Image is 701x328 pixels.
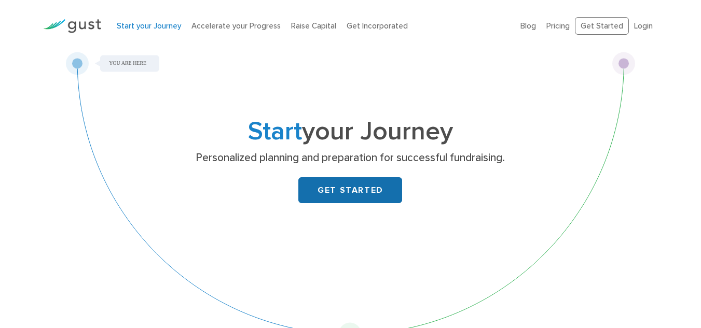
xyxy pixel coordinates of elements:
[191,21,281,31] a: Accelerate your Progress
[347,21,408,31] a: Get Incorporated
[117,21,181,31] a: Start your Journey
[520,21,536,31] a: Blog
[145,120,555,144] h1: your Journey
[291,21,336,31] a: Raise Capital
[43,19,101,33] img: Gust Logo
[248,116,302,147] span: Start
[298,177,402,203] a: GET STARTED
[546,21,570,31] a: Pricing
[149,151,552,165] p: Personalized planning and preparation for successful fundraising.
[575,17,629,35] a: Get Started
[634,21,653,31] a: Login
